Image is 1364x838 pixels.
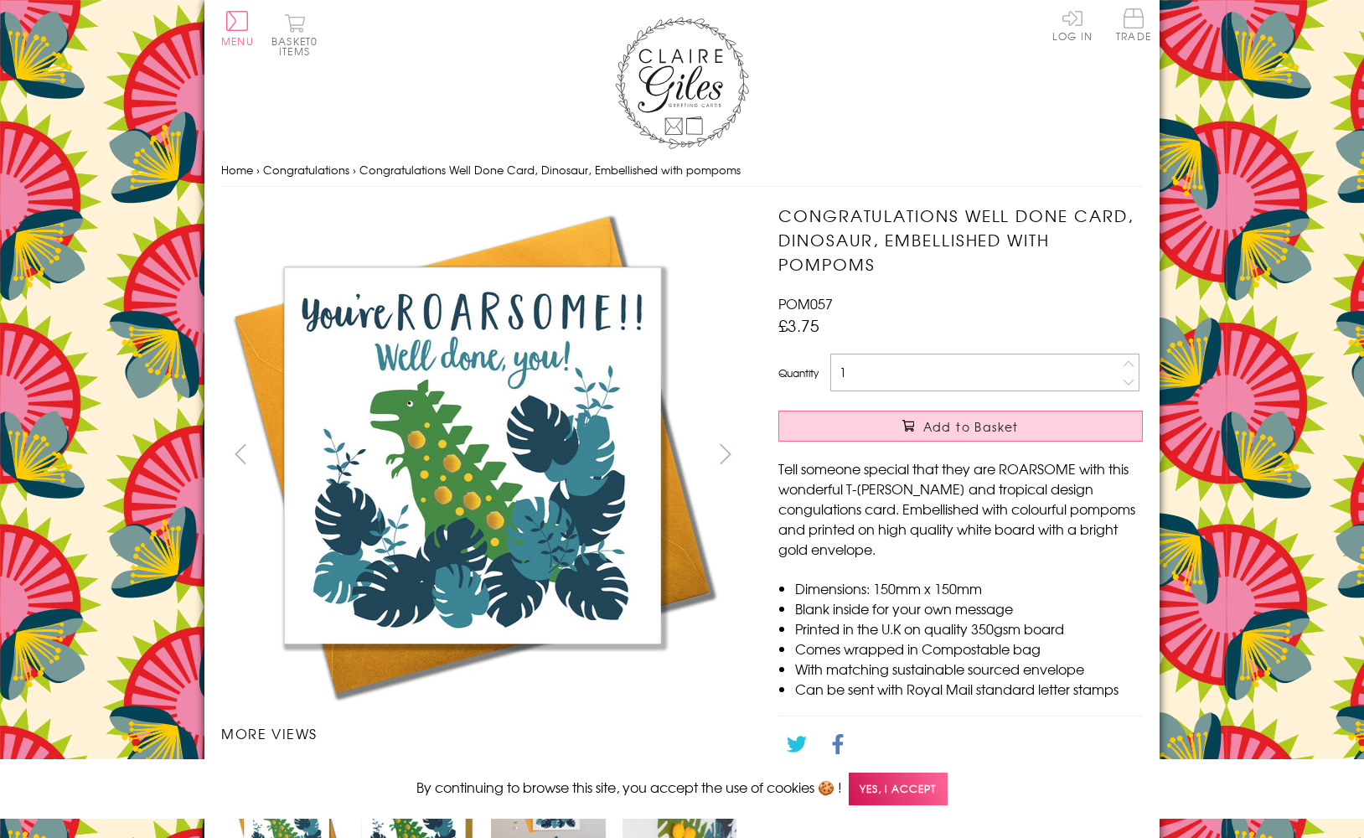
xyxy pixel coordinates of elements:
label: Quantity [778,365,819,380]
button: Add to Basket [778,411,1143,442]
button: Menu [221,11,254,46]
h3: More views [221,723,745,743]
li: Blank inside for your own message [795,598,1143,618]
img: Congratulations Well Done Card, Dinosaur, Embellished with pompoms [221,204,724,706]
span: 0 items [279,34,318,59]
h1: Congratulations Well Done Card, Dinosaur, Embellished with pompoms [778,204,1143,276]
span: Trade [1116,8,1151,41]
li: Printed in the U.K on quality 350gsm board [795,618,1143,639]
a: Home [221,162,253,178]
a: Congratulations [263,162,349,178]
img: Congratulations Well Done Card, Dinosaur, Embellished with pompoms [745,204,1248,706]
li: With matching sustainable sourced envelope [795,659,1143,679]
nav: breadcrumbs [221,153,1143,188]
span: › [256,162,260,178]
button: prev [221,435,259,473]
li: Dimensions: 150mm x 150mm [795,578,1143,598]
li: Comes wrapped in Compostable bag [795,639,1143,659]
span: Add to Basket [923,418,1019,435]
li: Can be sent with Royal Mail standard letter stamps [795,679,1143,699]
p: Tell someone special that they are ROARSOME with this wonderful T-[PERSON_NAME] and tropical desi... [778,458,1143,559]
span: Yes, I accept [849,773,948,805]
a: Log In [1052,8,1093,41]
span: £3.75 [778,313,819,337]
button: Basket0 items [271,13,318,56]
span: Congratulations Well Done Card, Dinosaur, Embellished with pompoms [359,162,741,178]
button: next [707,435,745,473]
span: Menu [221,34,254,49]
span: › [353,162,356,178]
a: Trade [1116,8,1151,44]
img: Claire Giles Greetings Cards [615,17,749,149]
span: POM057 [778,293,833,313]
